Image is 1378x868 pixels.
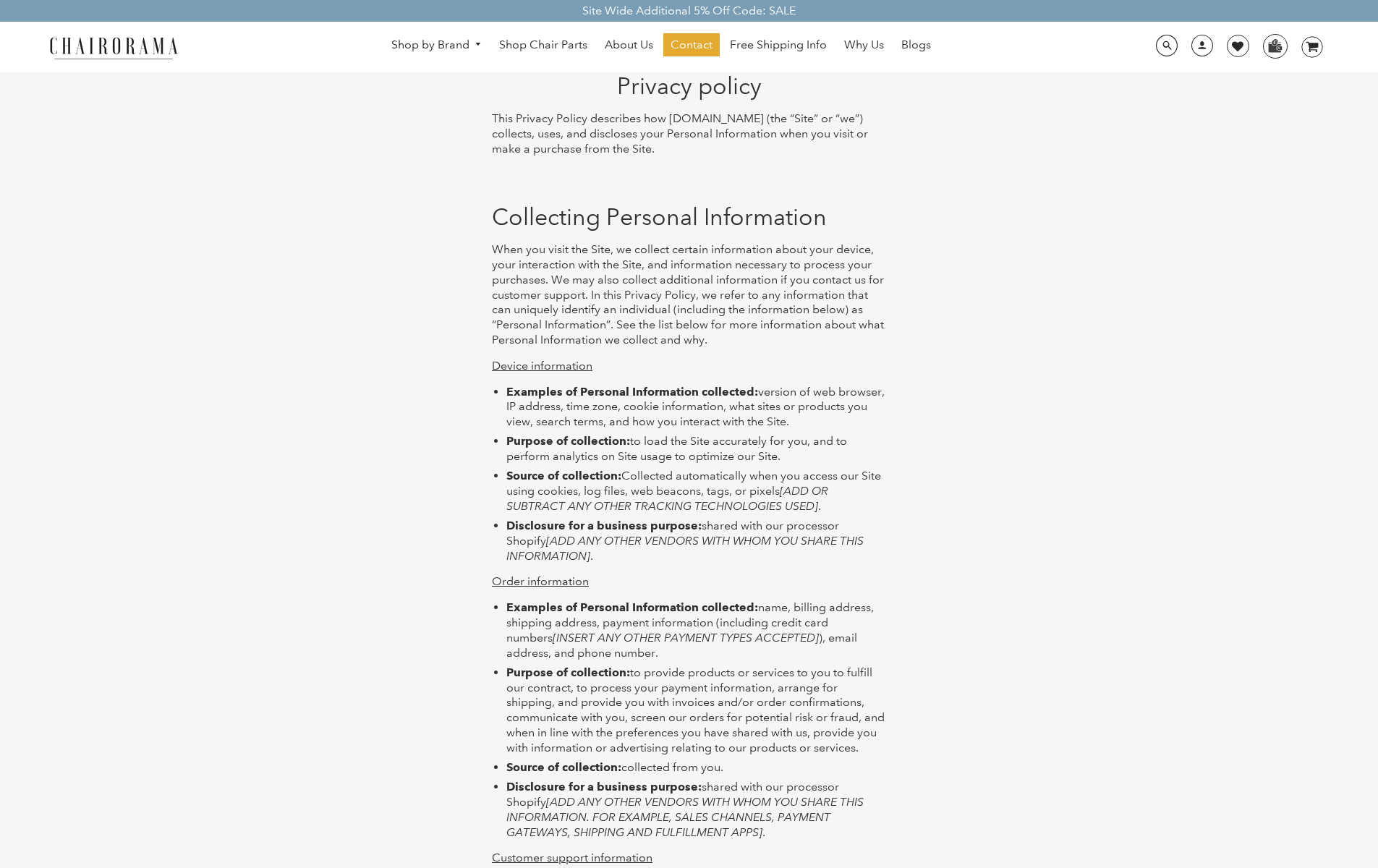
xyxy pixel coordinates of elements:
a: Shop by Brand [384,34,490,56]
li: name, billing address, shipping address, payment information (including credit card numbers ), em... [506,600,886,660]
li: version of web browser, IP address, time zone, cookie information, what sites or products you vie... [506,385,886,430]
span: Shop Chair Parts [499,38,587,53]
strong: Disclosure for a business purpose: [506,780,702,793]
strong: Disclosure for a business purpose: [506,519,702,532]
strong: Examples of Personal Information collected: [506,600,758,614]
i: [ADD ANY OTHER VENDORS WITH WHOM YOU SHARE THIS INFORMATION. FOR EXAMPLE, SALES CHANNELS, PAYMENT... [506,795,864,839]
u: Customer support information [492,851,652,864]
img: chairorama [41,35,186,60]
h1: Collecting Personal Information [492,203,886,231]
i: [INSERT ANY OTHER PAYMENT TYPES ACCEPTED] [553,631,819,644]
li: shared with our processor Shopify . [506,519,886,563]
a: About Us [597,33,660,56]
strong: Purpose of collection: [506,434,630,448]
u: Device information [492,359,592,373]
li: to provide products or services to you to fulfill our contract, to process your payment informati... [506,665,886,756]
span: Contact [671,38,713,53]
li: Collected automatically when you access our Site using cookies, log files, web beacons, tags, or ... [506,469,886,514]
span: Free Shipping Info [730,38,827,53]
a: Shop Chair Parts [492,33,595,56]
li: shared with our processor Shopify . [506,780,886,840]
nav: DesktopNavigation [247,33,1075,60]
span: Why Us [844,38,884,53]
li: to load the Site accurately for you, and to perform analytics on Site usage to optimize our Site. [506,434,886,464]
u: Order information [492,574,589,588]
a: Free Shipping Info [723,33,834,56]
span: Blogs [901,38,931,53]
strong: Source of collection: [506,760,621,774]
strong: Purpose of collection: [506,665,630,679]
p: This Privacy Policy describes how [DOMAIN_NAME] (the “Site” or “we”) collects, uses, and disclose... [492,111,886,156]
i: [ADD ANY OTHER VENDORS WITH WHOM YOU SHARE THIS INFORMATION] [506,534,864,563]
i: [ADD OR SUBTRACT ANY OTHER TRACKING TECHNOLOGIES USED] [506,484,828,513]
h1: Privacy policy [492,72,886,100]
span: About Us [605,38,653,53]
a: Blogs [894,33,938,56]
a: Why Us [837,33,891,56]
p: When you visit the Site, we collect certain information about your device, your interaction with ... [492,242,886,348]
li: collected from you. [506,760,886,775]
strong: Source of collection: [506,469,621,482]
img: WhatsApp_Image_2024-07-12_at_16.23.01.webp [1264,35,1286,56]
strong: Examples of Personal Information collected: [506,385,758,399]
a: Contact [663,33,720,56]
